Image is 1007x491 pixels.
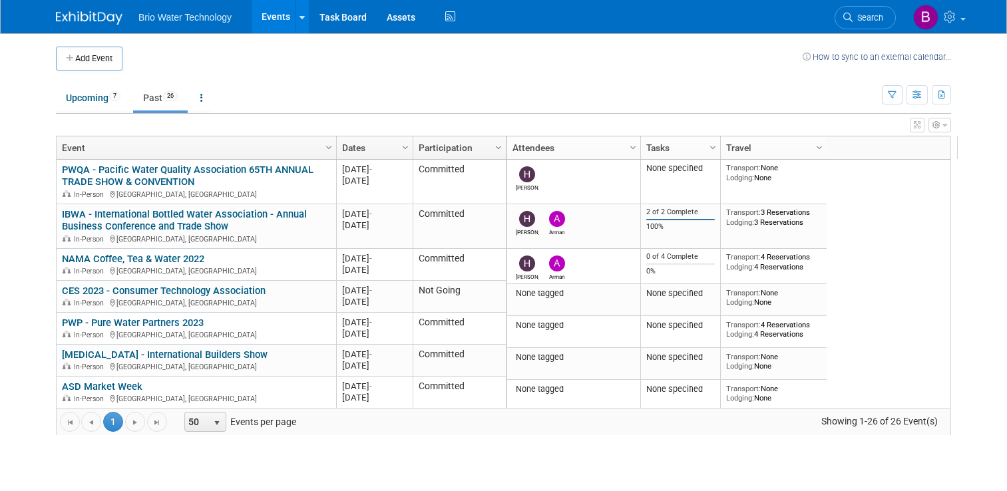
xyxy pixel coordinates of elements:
[152,417,162,428] span: Go to the last page
[726,163,822,182] div: None None
[342,264,407,275] div: [DATE]
[62,285,266,297] a: CES 2023 - Consumer Technology Association
[342,317,407,328] div: [DATE]
[726,352,822,371] div: None None
[62,297,330,308] div: [GEOGRAPHIC_DATA], [GEOGRAPHIC_DATA]
[103,412,123,432] span: 1
[493,142,504,153] span: Column Settings
[726,320,822,339] div: 4 Reservations 4 Reservations
[342,136,404,159] a: Dates
[62,136,327,159] a: Event
[814,142,825,153] span: Column Settings
[626,136,641,156] a: Column Settings
[646,222,715,232] div: 100%
[726,262,754,271] span: Lodging:
[81,412,101,432] a: Go to the previous page
[74,299,108,307] span: In-Person
[63,331,71,337] img: In-Person Event
[809,412,950,430] span: Showing 1-26 of 26 Event(s)
[342,328,407,339] div: [DATE]
[62,381,142,393] a: ASD Market Week
[646,352,715,363] div: None specified
[726,252,761,261] span: Transport:
[646,320,715,331] div: None specified
[813,136,827,156] a: Column Settings
[62,317,204,329] a: PWP - Pure Water Partners 2023
[413,313,506,345] td: Committed
[109,91,120,101] span: 7
[399,136,413,156] a: Column Settings
[62,329,330,340] div: [GEOGRAPHIC_DATA], [GEOGRAPHIC_DATA]
[369,164,372,174] span: -
[62,253,204,265] a: NAMA Coffee, Tea & Water 2022
[519,166,535,182] img: Harry Mesak
[369,381,372,391] span: -
[342,381,407,392] div: [DATE]
[726,218,754,227] span: Lodging:
[516,271,539,280] div: Harry Mesak
[726,136,818,159] a: Travel
[62,208,307,233] a: IBWA - International Bottled Water Association - Annual Business Conference and Trade Show
[853,13,883,23] span: Search
[62,265,330,276] div: [GEOGRAPHIC_DATA], [GEOGRAPHIC_DATA]
[185,412,208,431] span: 50
[74,190,108,199] span: In-Person
[125,412,145,432] a: Go to the next page
[138,12,232,23] span: Brio Water Technology
[63,267,71,273] img: In-Person Event
[323,142,334,153] span: Column Settings
[726,288,761,297] span: Transport:
[63,235,71,242] img: In-Person Event
[86,417,97,428] span: Go to the previous page
[726,208,822,227] div: 3 Reservations 3 Reservations
[413,249,506,281] td: Committed
[512,352,636,363] div: None tagged
[65,417,75,428] span: Go to the first page
[726,361,754,371] span: Lodging:
[726,173,754,182] span: Lodging:
[369,349,372,359] span: -
[726,320,761,329] span: Transport:
[726,163,761,172] span: Transport:
[60,412,80,432] a: Go to the first page
[63,299,71,305] img: In-Person Event
[342,392,407,403] div: [DATE]
[646,208,715,217] div: 2 of 2 Complete
[62,393,330,404] div: [GEOGRAPHIC_DATA], [GEOGRAPHIC_DATA]
[519,211,535,227] img: Harry Mesak
[74,235,108,244] span: In-Person
[726,384,761,393] span: Transport:
[147,412,167,432] a: Go to the last page
[74,331,108,339] span: In-Person
[342,296,407,307] div: [DATE]
[342,253,407,264] div: [DATE]
[342,360,407,371] div: [DATE]
[549,211,565,227] img: Arman Melkonian
[400,142,411,153] span: Column Settings
[726,384,822,403] div: None None
[322,136,337,156] a: Column Settings
[835,6,896,29] a: Search
[512,136,632,159] a: Attendees
[369,317,372,327] span: -
[413,281,506,313] td: Not Going
[646,288,715,299] div: None specified
[646,384,715,395] div: None specified
[726,329,754,339] span: Lodging:
[63,363,71,369] img: In-Person Event
[56,11,122,25] img: ExhibitDay
[512,384,636,395] div: None tagged
[516,227,539,236] div: Harry Mesak
[413,160,506,204] td: Committed
[133,85,188,110] a: Past26
[726,208,761,217] span: Transport:
[646,252,715,261] div: 0 of 4 Complete
[419,136,497,159] a: Participation
[628,142,638,153] span: Column Settings
[726,393,754,403] span: Lodging:
[546,271,569,280] div: Arman Melkonian
[62,164,313,188] a: PWQA - Pacific Water Quality Association 65TH ANNUAL TRADE SHOW & CONVENTION
[74,395,108,403] span: In-Person
[74,267,108,275] span: In-Person
[803,52,951,62] a: How to sync to an external calendar...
